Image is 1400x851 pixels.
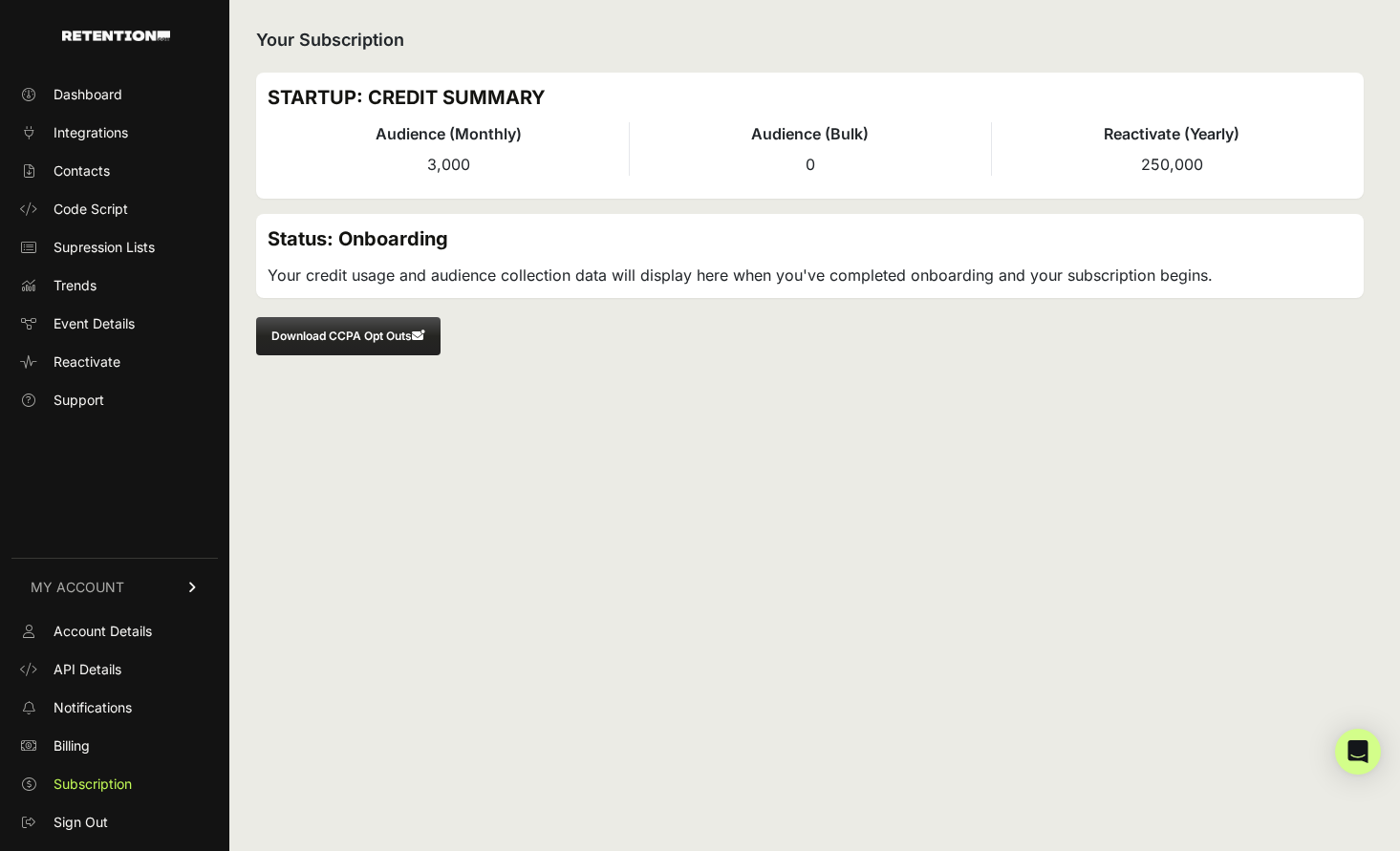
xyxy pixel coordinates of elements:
[54,352,120,372] span: Reactivate
[54,85,122,104] span: Dashboard
[54,813,108,832] span: Sign Out
[11,385,218,415] a: Support
[11,308,218,339] a: Event Details
[54,660,121,679] span: API Details
[54,391,104,410] span: Support
[62,31,170,41] img: Retention.com
[11,692,218,723] a: Notifications
[268,266,1213,285] span: Your credit usage and audience collection data will display here when you've completed onboarding...
[11,558,218,616] a: MY ACCOUNT
[992,122,1352,145] h4: Reactivate (Yearly)
[54,775,132,794] span: Subscription
[54,314,135,333] span: Event Details
[11,232,218,263] a: Supression Lists
[54,622,152,641] span: Account Details
[268,122,629,145] h4: Audience (Monthly)
[427,155,470,174] span: 3,000
[256,317,441,355] button: Download CCPA Opt Outs
[54,276,97,295] span: Trends
[31,578,124,597] span: MY ACCOUNT
[11,79,218,110] a: Dashboard
[268,225,1352,252] h3: Status: Onboarding
[11,654,218,685] a: API Details
[54,161,110,181] span: Contacts
[1335,729,1381,775] div: Open Intercom Messenger
[256,27,1364,53] h2: Your Subscription
[11,807,218,838] a: Sign Out
[54,698,132,717] span: Notifications
[11,270,218,301] a: Trends
[54,736,90,755] span: Billing
[268,84,1352,111] h3: STARTUP: CREDIT SUMMARY
[11,156,218,186] a: Contacts
[1141,155,1203,174] span: 250,000
[11,194,218,224] a: Code Script
[11,347,218,377] a: Reactivate
[11,117,218,148] a: Integrations
[11,731,218,761] a: Billing
[806,155,815,174] span: 0
[54,200,128,219] span: Code Script
[11,616,218,647] a: Account Details
[630,122,990,145] h4: Audience (Bulk)
[54,123,128,142] span: Integrations
[54,238,155,257] span: Supression Lists
[11,769,218,799] a: Subscription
